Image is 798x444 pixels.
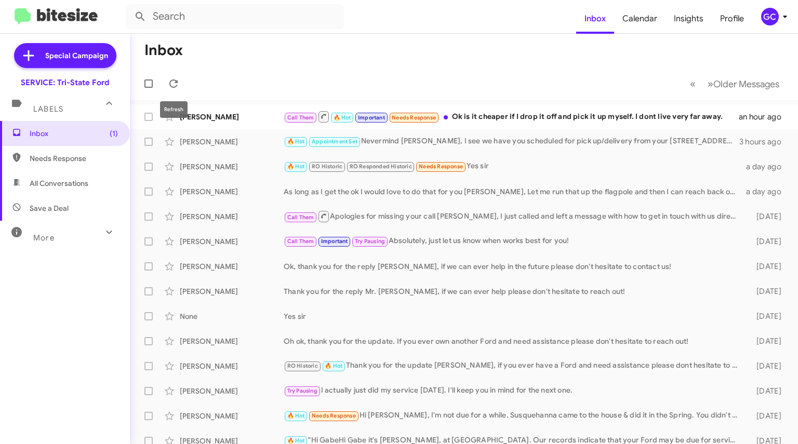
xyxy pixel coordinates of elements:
[284,235,743,247] div: Absolutely, just let us know when works best for you!
[180,286,284,297] div: [PERSON_NAME]
[21,77,109,88] div: SERVICE: Tri-State Ford
[761,8,779,25] div: GC
[614,4,666,34] a: Calendar
[321,238,348,245] span: Important
[287,214,314,221] span: Call Them
[180,137,284,147] div: [PERSON_NAME]
[743,386,790,396] div: [DATE]
[30,128,118,139] span: Inbox
[284,136,739,147] div: Nevermind [PERSON_NAME], I see we have you scheduled for pick up/delivery from your [STREET_ADDRE...
[284,210,743,223] div: Apologies for missing your call [PERSON_NAME], I just called and left a message with how to get i...
[144,42,183,59] h1: Inbox
[743,361,790,371] div: [DATE]
[284,261,743,272] div: Ok, thank you for the reply [PERSON_NAME], if we can ever help in the future please don't hesitat...
[33,104,63,114] span: Labels
[126,4,344,29] input: Search
[334,114,351,121] span: 🔥 Hot
[180,311,284,321] div: None
[180,162,284,172] div: [PERSON_NAME]
[739,112,790,122] div: an hour ago
[180,361,284,371] div: [PERSON_NAME]
[325,362,342,369] span: 🔥 Hot
[690,77,696,90] span: «
[30,178,88,189] span: All Conversations
[752,8,787,25] button: GC
[312,163,342,170] span: RO Historic
[284,311,743,321] div: Yes sir
[287,163,305,170] span: 🔥 Hot
[743,336,790,346] div: [DATE]
[713,78,779,90] span: Older Messages
[287,362,318,369] span: RO Historic
[287,387,317,394] span: Try Pausing
[287,238,314,245] span: Call Them
[284,336,743,346] div: Oh ok, thank you for the update. If you ever own another Ford and need assistance please don't he...
[701,73,786,95] button: Next
[684,73,702,95] button: Previous
[743,211,790,222] div: [DATE]
[284,160,743,172] div: Yes sir
[666,4,712,34] a: Insights
[350,163,412,170] span: RO Responded Historic
[30,153,118,164] span: Needs Response
[355,238,385,245] span: Try Pausing
[743,236,790,247] div: [DATE]
[180,336,284,346] div: [PERSON_NAME]
[708,77,713,90] span: »
[284,186,743,197] div: As long as I get the ok I would love to do that for you [PERSON_NAME], Let me run that up the fla...
[284,360,743,372] div: Thank you for the update [PERSON_NAME], if you ever have a Ford and need assistance please dont h...
[392,114,436,121] span: Needs Response
[284,385,743,397] div: I actually just did my service [DATE]. I'll keep you in mind for the next one.
[312,412,356,419] span: Needs Response
[45,50,108,61] span: Special Campaign
[284,286,743,297] div: Thank you for the reply Mr. [PERSON_NAME], if we can ever help please don't hesitate to reach out!
[743,261,790,272] div: [DATE]
[287,412,305,419] span: 🔥 Hot
[180,386,284,396] div: [PERSON_NAME]
[576,4,614,34] a: Inbox
[160,101,188,118] div: Refresh
[743,162,790,172] div: a day ago
[739,137,790,147] div: 3 hours ago
[287,114,314,121] span: Call Them
[180,261,284,272] div: [PERSON_NAME]
[287,437,305,444] span: 🔥 Hot
[284,110,739,123] div: Ok is it cheaper if I drop it off and pick it up myself. I dont live very far away.
[684,73,786,95] nav: Page navigation example
[180,236,284,247] div: [PERSON_NAME]
[419,163,463,170] span: Needs Response
[33,233,55,243] span: More
[743,311,790,321] div: [DATE]
[180,186,284,197] div: [PERSON_NAME]
[358,114,385,121] span: Important
[743,286,790,297] div: [DATE]
[312,138,357,145] span: Appointment Set
[180,411,284,421] div: [PERSON_NAME]
[712,4,752,34] a: Profile
[110,128,118,139] span: (1)
[284,410,743,422] div: Hi [PERSON_NAME], I'm not due for a while. Susquehanna came to the house & did it in the Spring. ...
[30,203,69,213] span: Save a Deal
[14,43,116,68] a: Special Campaign
[180,112,284,122] div: [PERSON_NAME]
[287,138,305,145] span: 🔥 Hot
[743,411,790,421] div: [DATE]
[180,211,284,222] div: [PERSON_NAME]
[743,186,790,197] div: a day ago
